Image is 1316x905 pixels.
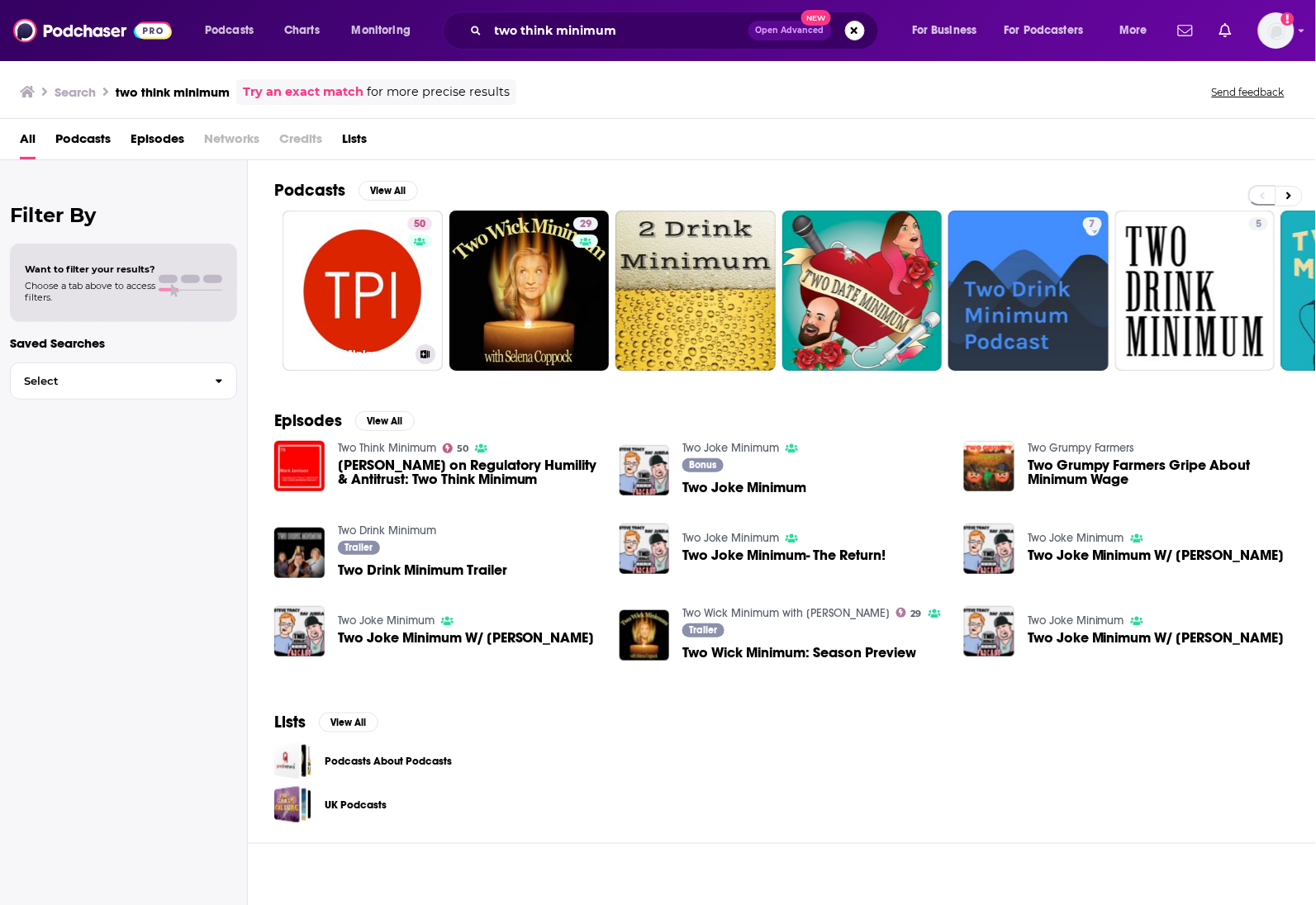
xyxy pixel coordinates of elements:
[274,180,345,201] h2: Podcasts
[580,216,591,233] span: 29
[1171,17,1200,45] a: Show notifications dropdown
[690,460,717,470] span: Bonus
[338,563,507,577] a: Two Drink Minimum Trailer
[1213,17,1238,45] a: Show notifications dropdown
[682,606,890,620] a: Two Wick Minimum with Selena Coppock
[1028,458,1290,486] a: Two Grumpy Farmers Gripe About Minimum Wage
[407,217,432,230] a: 50
[1028,614,1124,628] a: Two Joke Minimum
[449,211,610,371] a: 29
[948,211,1109,371] a: 7
[414,216,425,233] span: 50
[748,21,832,40] button: Open AdvancedNew
[279,126,322,159] span: Credits
[488,17,748,44] input: Search podcasts, credits, & more...
[289,348,409,362] h3: Two Think Minimum
[325,752,452,770] a: Podcasts About Podcasts
[1256,216,1261,233] span: 5
[1028,441,1135,455] a: Two Grumpy Farmers
[342,126,367,159] a: Lists
[1005,19,1084,42] span: For Podcasters
[193,17,275,44] button: open menu
[912,19,977,42] span: For Business
[274,180,418,201] a: PodcastsView All
[325,796,387,814] a: UK Podcasts
[682,481,806,495] a: Two Joke Minimum
[25,263,155,275] span: Want to filter your results?
[10,203,237,227] h2: Filter By
[283,211,443,371] a: 50Two Think Minimum
[243,83,363,102] a: Try an exact match
[55,84,96,100] h3: Search
[273,17,330,44] a: Charts
[1028,631,1285,645] span: Two Joke Minimum W/ [PERSON_NAME]
[116,84,230,100] h3: two think minimum
[1258,12,1295,49] span: Logged in as angelahattar
[801,10,831,26] span: New
[13,15,172,46] img: Podchaser - Follow, Share and Rate Podcasts
[1249,217,1268,230] a: 5
[284,19,320,42] span: Charts
[344,543,373,552] span: Trailer
[900,17,998,44] button: open menu
[205,19,254,42] span: Podcasts
[690,625,718,635] span: Trailer
[338,458,600,486] a: Mark Jamison on Regulatory Humility & Antitrust: Two Think Minimum
[338,631,595,645] span: Two Joke Minimum W/ [PERSON_NAME]
[359,181,418,201] button: View All
[682,441,779,455] a: Two Joke Minimum
[274,528,325,578] img: Two Drink Minimum Trailer
[1115,211,1276,371] a: 5
[1207,85,1290,99] button: Send feedback
[274,786,311,823] span: UK Podcasts
[620,610,670,661] img: Two Wick Minimum: Season Preview
[338,524,436,538] a: Two Drink Minimum
[1119,19,1147,42] span: More
[896,608,922,618] a: 29
[10,362,237,400] button: Select
[1090,216,1095,233] span: 7
[620,445,670,495] img: Two Joke Minimum
[55,126,111,159] a: Podcasts
[274,410,342,431] h2: Episodes
[443,443,469,453] a: 50
[682,531,779,545] a: Two Joke Minimum
[1258,12,1295,49] button: Show profile menu
[682,646,916,660] a: Two Wick Minimum: Season Preview
[274,441,325,491] img: Mark Jamison on Regulatory Humility & Antitrust: Two Think Minimum
[338,614,435,628] a: Two Joke Minimum
[355,411,415,431] button: View All
[457,445,468,452] span: 50
[964,441,1014,491] img: Two Grumpy Farmers Gripe About Minimum Wage
[274,410,415,431] a: EpisodesView All
[1108,17,1168,44] button: open menu
[131,126,184,159] a: Episodes
[204,126,259,159] span: Networks
[458,12,895,50] div: Search podcasts, credits, & more...
[1258,12,1295,49] img: User Profile
[1028,548,1285,562] span: Two Joke Minimum W/ [PERSON_NAME]
[338,631,595,645] a: Two Joke Minimum W/ Anthony Withers
[274,606,325,656] img: Two Joke Minimum W/ Anthony Withers
[25,280,155,303] span: Choose a tab above to access filters.
[620,524,670,574] img: Two Joke Minimum- The Return!
[1028,548,1285,562] a: Two Joke Minimum W/ Ashley Pontius
[274,742,311,779] a: Podcasts About Podcasts
[682,548,886,562] a: Two Joke Minimum- The Return!
[1083,217,1102,230] a: 7
[11,376,202,386] span: Select
[20,126,36,159] span: All
[367,83,510,102] span: for more precise results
